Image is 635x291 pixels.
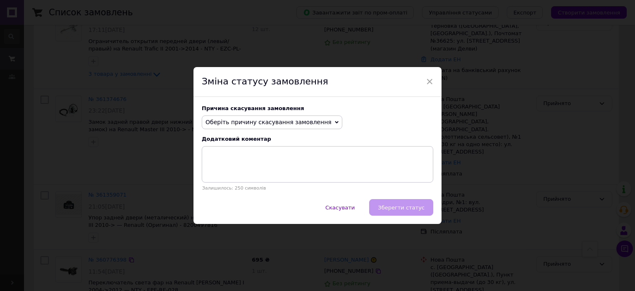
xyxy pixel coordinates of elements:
span: Скасувати [325,204,355,211]
span: Оберіть причину скасування замовлення [205,119,332,125]
p: Залишилось: 250 символів [202,185,433,191]
button: Скасувати [317,199,363,216]
div: Зміна статусу замовлення [193,67,442,97]
div: Додатковий коментар [202,136,433,142]
span: × [426,75,433,89]
div: Причина скасування замовлення [202,105,433,111]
